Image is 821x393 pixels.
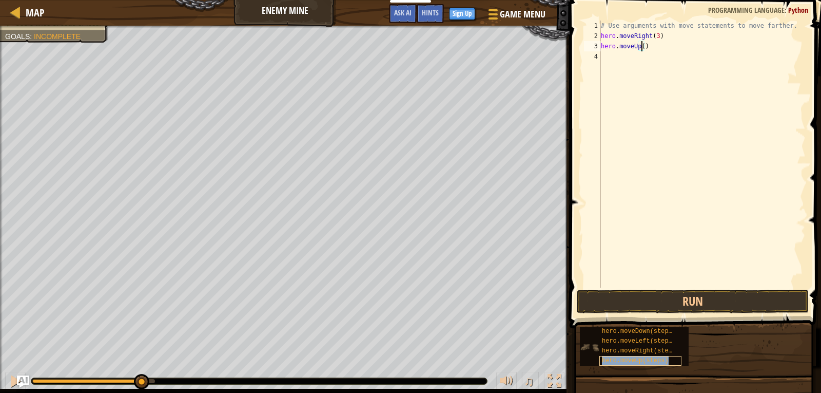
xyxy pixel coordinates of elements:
[524,373,534,389] span: ♫
[389,4,417,23] button: Ask AI
[34,32,81,41] span: Incomplete
[602,347,679,354] span: hero.moveRight(steps)
[584,21,601,31] div: 1
[580,338,599,357] img: portrait.png
[577,290,809,313] button: Run
[544,372,564,393] button: Toggle fullscreen
[17,376,29,388] button: Ask AI
[584,41,601,51] div: 3
[522,372,539,393] button: ♫
[602,328,676,335] span: hero.moveDown(steps)
[394,8,412,17] span: Ask AI
[422,8,439,17] span: Hints
[584,51,601,62] div: 4
[788,5,808,15] span: Python
[30,32,34,41] span: :
[5,372,26,393] button: Ctrl + P: Pause
[708,5,785,15] span: Programming language
[480,4,552,28] button: Game Menu
[21,6,45,20] a: Map
[500,8,545,21] span: Game Menu
[496,372,517,393] button: Adjust volume
[602,338,676,345] span: hero.moveLeft(steps)
[449,8,475,20] button: Sign Up
[5,32,30,41] span: Goals
[584,31,601,41] div: 2
[602,357,669,364] span: hero.moveUp(steps)
[785,5,788,15] span: :
[26,6,45,20] span: Map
